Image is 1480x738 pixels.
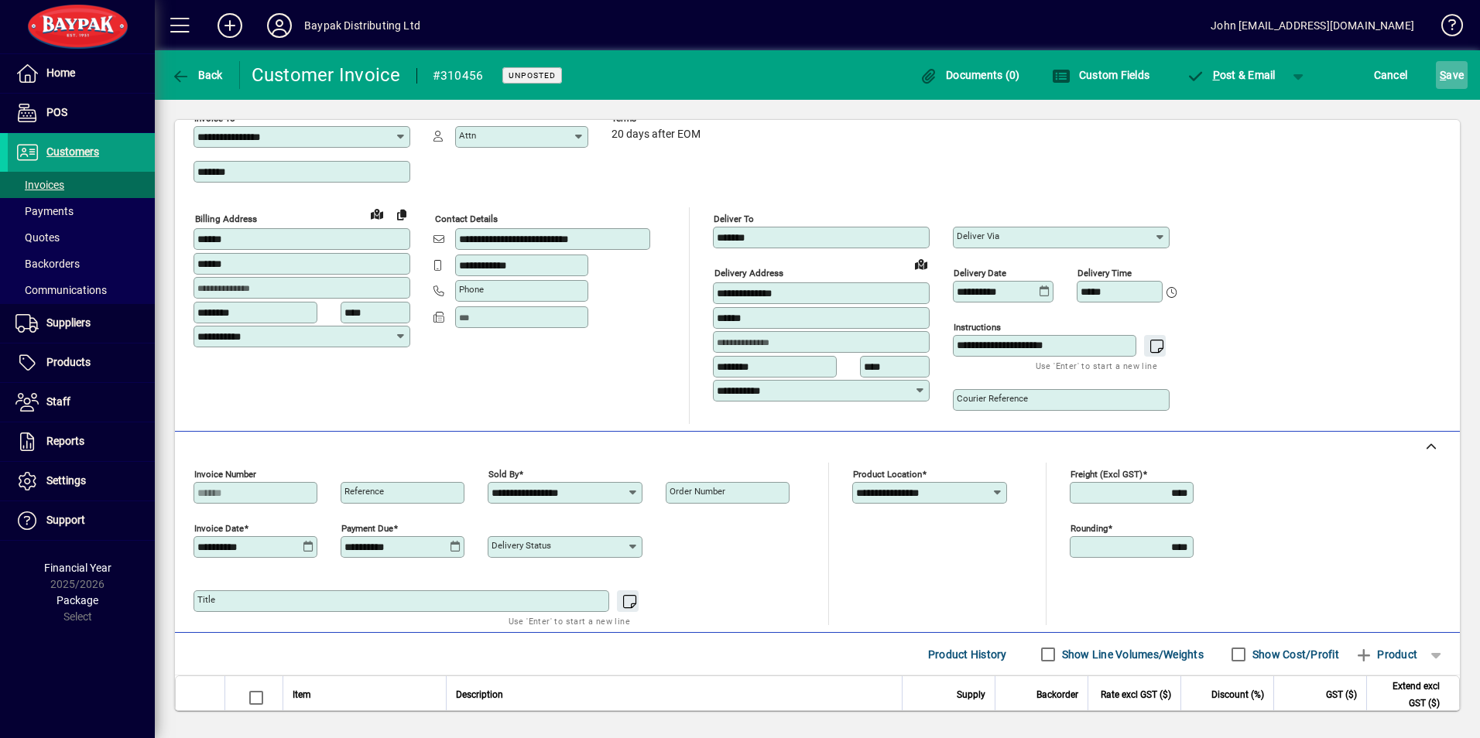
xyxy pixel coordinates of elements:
span: Backorder [1036,686,1078,703]
button: Cancel [1370,61,1412,89]
span: Description [456,686,503,703]
span: POS [46,106,67,118]
div: Baypak Distributing Ltd [304,13,420,38]
button: Save [1436,61,1468,89]
mat-label: Order number [670,486,725,497]
button: Post & Email [1178,61,1283,89]
button: Product History [922,641,1013,668]
mat-label: Reference [344,486,384,497]
button: Add [205,12,255,39]
span: Back [171,69,223,81]
span: Home [46,67,75,79]
mat-label: Deliver To [714,214,754,224]
span: Suppliers [46,316,91,329]
span: GST ($) [1326,686,1357,703]
a: Products [8,343,155,382]
a: Knowledge Base [1430,3,1461,53]
mat-label: Freight (excl GST) [1071,469,1143,480]
span: Staff [46,395,70,408]
mat-label: Attn [459,130,476,141]
button: Copy to Delivery address [389,202,414,227]
mat-label: Instructions [954,322,1001,333]
span: Payments [15,205,74,217]
a: Quotes [8,224,155,251]
label: Show Cost/Profit [1249,647,1339,662]
div: John [EMAIL_ADDRESS][DOMAIN_NAME] [1211,13,1414,38]
mat-label: Invoice number [194,469,256,480]
span: Reports [46,435,84,447]
a: View on map [909,251,934,276]
span: Package [57,594,98,606]
span: Product [1355,642,1417,667]
mat-label: Payment due [341,523,393,534]
span: Financial Year [44,562,111,574]
a: Staff [8,383,155,422]
a: Suppliers [8,304,155,343]
div: Customer Invoice [252,63,401,87]
span: Extend excl GST ($) [1376,678,1440,712]
span: Support [46,514,85,526]
mat-label: Courier Reference [957,393,1028,404]
a: Home [8,54,155,93]
mat-label: Delivery date [954,268,1006,278]
mat-label: Sold by [488,469,519,480]
div: #310456 [433,63,484,88]
label: Show Line Volumes/Weights [1059,647,1204,662]
button: Profile [255,12,304,39]
span: Product History [928,642,1007,667]
a: Backorders [8,251,155,277]
span: Discount (%) [1211,686,1264,703]
span: Invoices [15,179,64,191]
button: Back [167,61,227,89]
span: P [1213,69,1220,81]
button: Product [1347,641,1425,668]
span: ost & Email [1186,69,1276,81]
span: 20 days after EOM [612,128,701,141]
span: Quotes [15,231,60,244]
span: S [1440,69,1446,81]
a: Settings [8,462,155,501]
a: Invoices [8,172,155,198]
span: Customers [46,145,99,158]
a: Reports [8,422,155,461]
mat-label: Delivery time [1077,268,1132,278]
span: Communications [15,284,107,296]
mat-label: Delivery status [492,540,551,551]
app-page-header-button: Back [155,61,240,89]
a: Payments [8,198,155,224]
mat-label: Deliver via [957,231,999,241]
span: Unposted [509,70,556,80]
mat-hint: Use 'Enter' to start a new line [1036,357,1157,374]
mat-label: Product location [853,469,922,480]
mat-label: Invoice date [194,523,244,534]
a: POS [8,94,155,132]
a: Support [8,501,155,540]
span: ave [1440,63,1464,87]
span: Rate excl GST ($) [1101,686,1171,703]
button: Documents (0) [916,61,1024,89]
span: Cancel [1374,63,1408,87]
span: Supply [957,686,985,703]
span: Settings [46,474,86,487]
mat-label: Rounding [1071,523,1108,534]
button: Custom Fields [1048,61,1153,89]
mat-hint: Use 'Enter' to start a new line [509,612,630,630]
a: View on map [365,201,389,226]
span: Products [46,356,91,368]
a: Communications [8,277,155,303]
span: Item [293,686,311,703]
span: Documents (0) [920,69,1020,81]
span: Custom Fields [1052,69,1149,81]
mat-label: Title [197,594,215,605]
mat-label: Phone [459,284,484,295]
span: Backorders [15,258,80,270]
